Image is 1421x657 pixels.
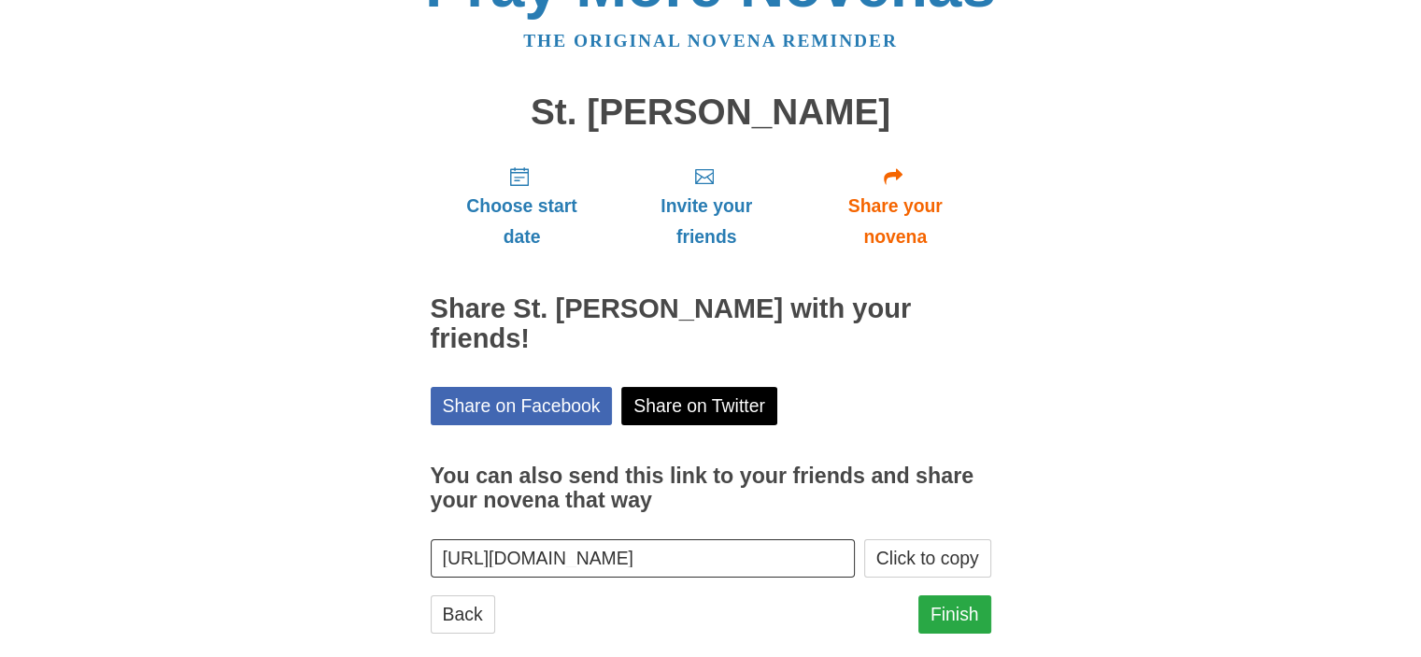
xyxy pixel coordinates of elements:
[864,539,991,578] button: Click to copy
[431,464,991,512] h3: You can also send this link to your friends and share your novena that way
[431,150,614,262] a: Choose start date
[613,150,799,262] a: Invite your friends
[431,294,991,354] h2: Share St. [PERSON_NAME] with your friends!
[523,31,898,50] a: The original novena reminder
[800,150,991,262] a: Share your novena
[918,595,991,634] a: Finish
[431,595,495,634] a: Back
[449,191,595,252] span: Choose start date
[632,191,780,252] span: Invite your friends
[621,387,777,425] a: Share on Twitter
[431,93,991,133] h1: St. [PERSON_NAME]
[431,387,613,425] a: Share on Facebook
[818,191,973,252] span: Share your novena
